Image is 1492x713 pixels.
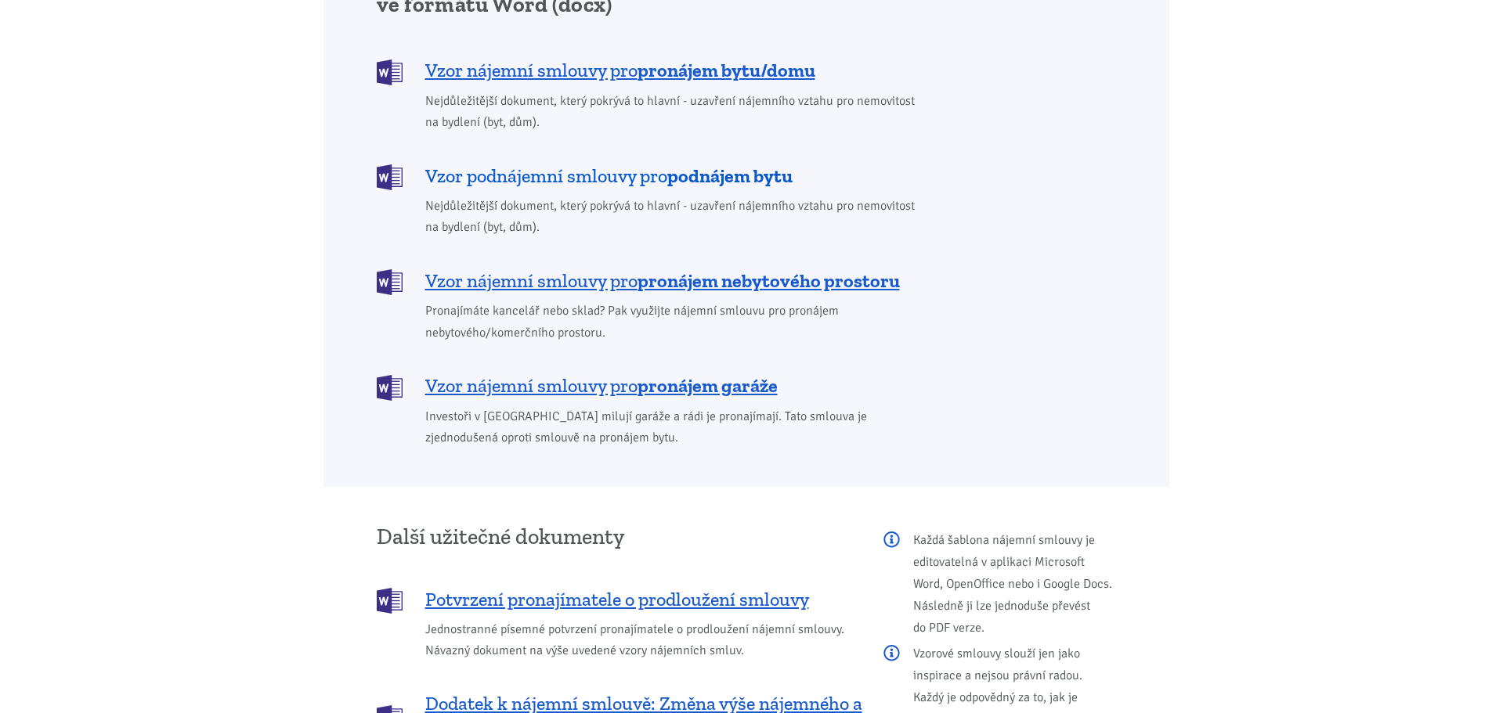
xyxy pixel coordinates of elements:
[377,59,403,85] img: DOCX (Word)
[377,268,926,293] a: Vzor nájemní smlouvy propronájem nebytového prostoru
[377,269,403,295] img: DOCX (Word)
[638,374,778,397] b: pronájem garáže
[425,406,926,448] span: Investoři v [GEOGRAPHIC_DATA] milují garáže a rádi je pronajímají. Tato smlouva je zjednodušená o...
[377,588,403,614] img: DOCX (Word)
[425,91,926,133] span: Nejdůležitější dokument, který pokrývá to hlavní - uzavření nájemního vztahu pro nemovitost na by...
[425,587,809,612] span: Potvrzení pronajímatele o prodloužení smlouvy
[425,196,926,238] span: Nejdůležitější dokument, který pokrývá to hlavní - uzavření nájemního vztahu pro nemovitost na by...
[377,163,926,189] a: Vzor podnájemní smlouvy propodnájem bytu
[377,58,926,84] a: Vzor nájemní smlouvy propronájem bytu/domu
[425,268,900,293] span: Vzor nájemní smlouvy pro
[377,525,862,549] h3: Další užitečné dokumenty
[667,164,793,187] b: podnájem bytu
[377,375,403,401] img: DOCX (Word)
[377,586,862,612] a: Potvrzení pronajímatele o prodloužení smlouvy
[425,373,778,398] span: Vzor nájemní smlouvy pro
[425,164,793,189] span: Vzor podnájemní smlouvy pro
[638,269,900,292] b: pronájem nebytového prostoru
[377,164,403,190] img: DOCX (Word)
[883,529,1116,639] p: Každá šablona nájemní smlouvy je editovatelná v aplikaci Microsoft Word, OpenOffice nebo i Google...
[425,301,926,343] span: Pronajímáte kancelář nebo sklad? Pak využijte nájemní smlouvu pro pronájem nebytového/komerčního ...
[638,59,815,81] b: pronájem bytu/domu
[377,373,926,399] a: Vzor nájemní smlouvy propronájem garáže
[425,58,815,83] span: Vzor nájemní smlouvy pro
[425,619,862,661] span: Jednostranné písemné potvrzení pronajímatele o prodloužení nájemní smlouvy. Návazný dokument na v...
